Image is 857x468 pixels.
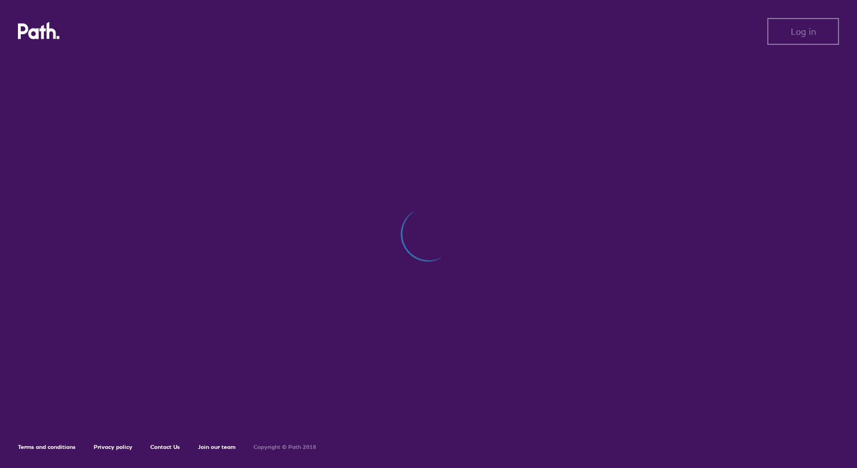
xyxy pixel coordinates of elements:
[198,443,236,451] a: Join our team
[150,443,180,451] a: Contact Us
[254,444,316,451] h6: Copyright © Path 2018
[94,443,132,451] a: Privacy policy
[791,26,816,36] span: Log in
[18,443,76,451] a: Terms and conditions
[767,18,839,45] button: Log in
